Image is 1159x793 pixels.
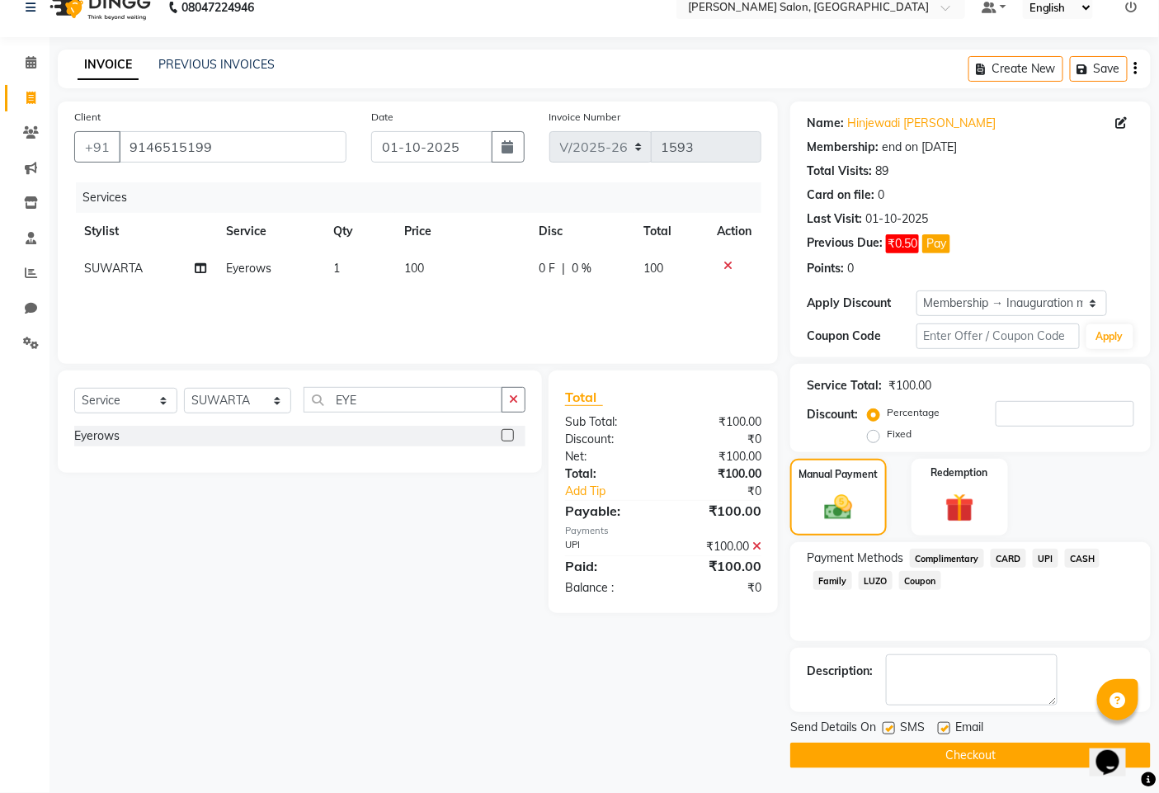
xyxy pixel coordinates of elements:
th: Action [707,213,761,250]
span: ₹0.50 [886,234,919,253]
div: Service Total: [807,377,882,394]
div: ₹100.00 [888,377,931,394]
span: Eyerows [226,261,271,276]
span: Send Details On [790,719,876,739]
th: Service [216,213,323,250]
span: Payment Methods [807,550,903,567]
span: SMS [900,719,925,739]
span: SUWARTA [84,261,143,276]
button: Save [1070,56,1128,82]
div: Discount: [807,406,858,423]
button: Pay [922,234,950,253]
div: Net: [553,448,663,465]
a: Hinjewadi [PERSON_NAME] [847,115,996,132]
div: Last Visit: [807,210,862,228]
span: Complimentary [910,549,984,568]
img: _gift.svg [936,490,983,526]
label: Redemption [931,465,988,480]
input: Enter Offer / Coupon Code [916,323,1080,349]
div: ₹100.00 [663,556,774,576]
button: +91 [74,131,120,163]
div: Eyerows [74,427,120,445]
div: ₹100.00 [663,501,774,521]
input: Search or Scan [304,387,502,413]
button: Apply [1086,324,1133,349]
div: Apply Discount [807,295,916,312]
span: 100 [643,261,663,276]
div: Coupon Code [807,328,916,345]
div: 89 [875,163,888,180]
span: UPI [1033,549,1058,568]
div: ₹100.00 [663,538,774,555]
th: Price [395,213,529,250]
span: Coupon [899,571,941,590]
span: Email [955,719,983,739]
label: Invoice Number [549,110,621,125]
div: Sub Total: [553,413,663,431]
div: Payments [565,524,761,538]
div: Payable: [553,501,663,521]
div: ₹0 [663,431,774,448]
iframe: chat widget [1090,727,1143,776]
span: CARD [991,549,1026,568]
div: Previous Due: [807,234,883,253]
span: 1 [333,261,340,276]
label: Percentage [887,405,940,420]
span: Total [565,389,603,406]
th: Total [634,213,707,250]
div: end on [DATE] [882,139,957,156]
div: ₹100.00 [663,448,774,465]
th: Qty [323,213,394,250]
a: PREVIOUS INVOICES [158,57,275,72]
div: Services [76,182,774,213]
div: Description: [807,663,873,680]
div: ₹100.00 [663,413,774,431]
div: Total Visits: [807,163,872,180]
span: 0 % [572,260,591,277]
div: Balance : [553,579,663,597]
label: Manual Payment [799,467,879,482]
th: Disc [529,213,634,250]
button: Checkout [790,743,1151,768]
div: Membership: [807,139,879,156]
div: 0 [847,260,854,277]
div: Points: [807,260,844,277]
span: | [562,260,565,277]
span: 0 F [539,260,555,277]
span: 100 [405,261,425,276]
a: INVOICE [78,50,139,80]
div: Paid: [553,556,663,576]
div: 01-10-2025 [865,210,928,228]
a: Add Tip [553,483,681,500]
input: Search by Name/Mobile/Email/Code [119,131,346,163]
span: CASH [1065,549,1100,568]
div: Card on file: [807,186,874,204]
label: Date [371,110,393,125]
label: Client [74,110,101,125]
span: Family [813,571,852,590]
div: ₹100.00 [663,465,774,483]
div: Discount: [553,431,663,448]
div: Total: [553,465,663,483]
div: Name: [807,115,844,132]
div: 0 [878,186,884,204]
img: _cash.svg [816,492,860,524]
button: Create New [968,56,1063,82]
div: UPI [553,538,663,555]
th: Stylist [74,213,216,250]
div: ₹0 [682,483,775,500]
div: ₹0 [663,579,774,597]
label: Fixed [887,427,912,441]
span: LUZO [859,571,893,590]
